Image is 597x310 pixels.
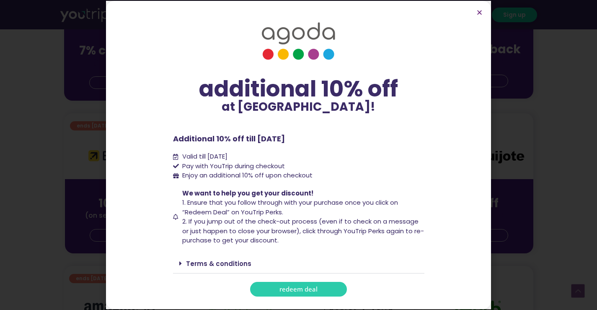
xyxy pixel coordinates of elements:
div: additional 10% off [173,77,424,101]
p: Additional 10% off till [DATE] [173,133,424,144]
span: 1. Ensure that you follow through with your purchase once you click on “Redeem Deal” on YouTrip P... [182,198,398,216]
a: Terms & conditions [186,259,251,268]
span: Valid till [DATE] [180,152,227,162]
span: Enjoy an additional 10% off upon checkout [182,171,313,180]
a: redeem deal [250,282,347,297]
a: Close [476,9,483,16]
span: redeem deal [279,286,318,292]
span: 2. If you jump out of the check-out process (even if to check on a message or just happen to clos... [182,217,424,245]
span: We want to help you get your discount! [182,189,313,198]
span: Pay with YouTrip during checkout [180,162,285,171]
p: at [GEOGRAPHIC_DATA]! [173,101,424,113]
div: Terms & conditions [173,254,424,274]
